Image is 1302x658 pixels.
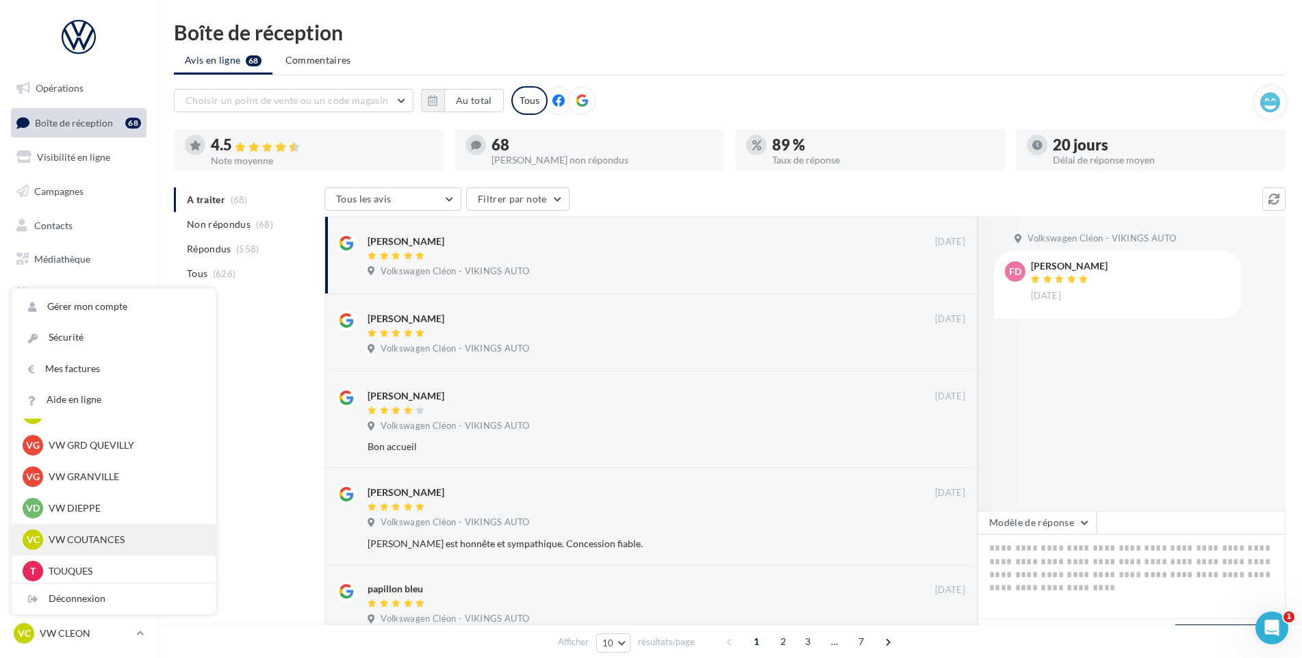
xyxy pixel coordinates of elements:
span: [DATE] [935,236,965,248]
span: Opérations [36,82,84,94]
div: Boîte de réception [174,22,1286,42]
span: (68) [256,219,273,230]
span: VG [26,470,40,484]
span: 2 [772,631,794,653]
div: [PERSON_NAME] [368,486,444,499]
div: [PERSON_NAME] est honnête et sympathique. Concession fiable. [368,537,876,551]
button: Au total [444,89,504,112]
span: Médiathèque [34,253,90,265]
button: Filtrer par note [466,187,570,211]
a: Campagnes [8,177,149,206]
span: [DATE] [935,313,965,326]
a: PLV et print personnalisable [8,313,149,354]
div: papillon bleu [368,582,423,596]
p: TOUQUES [49,564,199,578]
div: [PERSON_NAME] [368,235,444,248]
span: Calendrier [34,287,80,299]
p: VW GRANVILLE [49,470,199,484]
span: [DATE] [1031,290,1061,302]
div: Note moyenne [211,156,433,166]
span: Choisir un point de vente ou un code magasin [186,94,388,106]
span: Commentaires [285,53,351,67]
span: 10 [602,637,614,648]
a: Boîte de réception68 [8,108,149,137]
span: Volkswagen Cléon - VIKINGS AUTO [381,516,529,529]
div: 68 [125,118,141,129]
span: Contacts [34,219,73,231]
div: [PERSON_NAME] non répondus [492,155,713,165]
div: [PERSON_NAME] [368,389,444,403]
div: 89 % [772,137,994,153]
span: Boîte de réception [35,116,113,128]
span: T [30,564,36,578]
a: Visibilité en ligne [8,143,149,172]
span: 1 [745,631,767,653]
p: VW DIEPPE [49,501,199,515]
span: (626) [213,268,236,279]
div: 20 jours [1053,137,1275,153]
button: Au total [421,89,504,112]
button: Tous les avis [324,187,461,211]
div: Bon accueil [368,440,876,453]
span: Campagnes [34,185,84,197]
span: Volkswagen Cléon - VIKINGS AUTO [381,343,529,355]
span: Non répondus [187,218,251,231]
p: VW CLEON [40,627,131,640]
span: [DATE] [935,584,965,596]
div: Taux de réponse [772,155,994,165]
span: Volkswagen Cléon - VIKINGS AUTO [381,613,529,625]
span: VD [26,501,40,515]
span: [DATE] [935,487,965,499]
a: Contacts [8,211,149,240]
span: 3 [797,631,819,653]
span: 7 [850,631,872,653]
span: [DATE] [935,391,965,403]
span: Visibilité en ligne [37,151,110,163]
a: Campagnes DataOnDemand [8,358,149,399]
a: Médiathèque [8,245,149,274]
span: Tous les avis [336,193,392,205]
span: (558) [236,244,259,254]
span: 1 [1284,611,1294,622]
span: Tous [187,267,207,280]
span: ... [824,631,845,653]
span: VC [27,533,40,547]
a: Opérations [8,74,149,103]
span: Volkswagen Cléon - VIKINGS AUTO [1027,233,1176,245]
p: VW GRD QUEVILLY [49,438,199,452]
button: Modèle de réponse [978,511,1097,534]
span: Volkswagen Cléon - VIKINGS AUTO [381,265,529,278]
div: Déconnexion [12,583,216,614]
button: 10 [596,633,631,653]
div: Tous [511,86,548,115]
span: Volkswagen Cléon - VIKINGS AUTO [381,420,529,432]
span: Répondus [187,242,231,256]
a: Calendrier [8,279,149,308]
span: Afficher [558,635,589,648]
button: Choisir un point de vente ou un code magasin [174,89,413,112]
div: [PERSON_NAME] [368,312,444,326]
a: Gérer mon compte [12,291,216,322]
div: 4.5 [211,137,433,153]
p: VW COUTANCES [49,533,199,547]
a: Sécurité [12,322,216,353]
a: Mes factures [12,354,216,384]
span: VC [18,627,31,640]
div: [PERSON_NAME] [1031,261,1108,271]
div: Délai de réponse moyen [1053,155,1275,165]
span: VG [26,438,40,452]
span: résultats/page [638,635,695,648]
span: Fd [1009,265,1021,278]
iframe: Intercom live chat [1255,611,1288,644]
a: VC VW CLEON [11,620,146,646]
div: 68 [492,137,713,153]
a: Aide en ligne [12,384,216,415]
